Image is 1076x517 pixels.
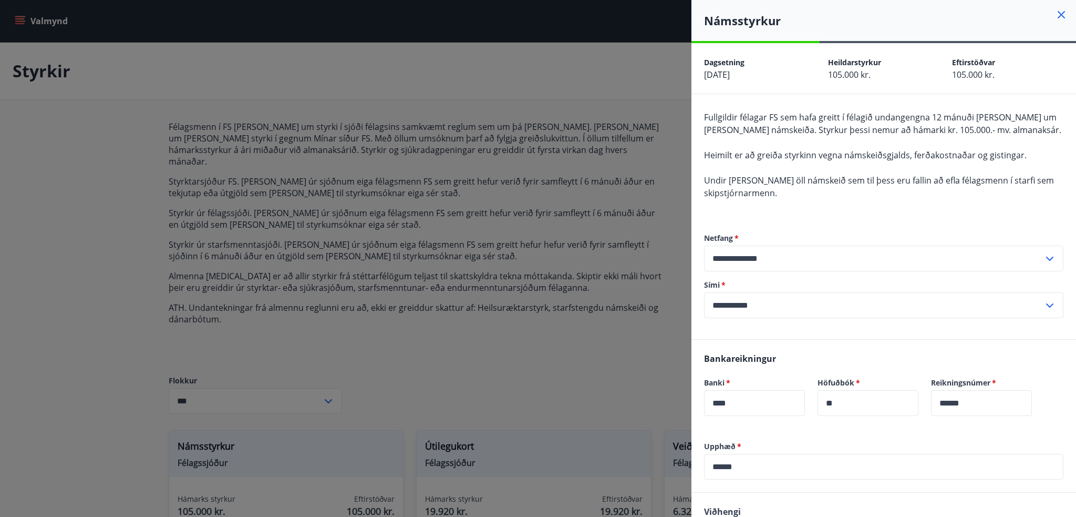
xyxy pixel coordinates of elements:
[828,69,871,80] span: 105.000 kr.
[704,149,1027,161] span: Heimilt er að greiða styrkinn vegna námskeiðsgjalds, ferðakostnaðar og gistingar.
[931,378,1032,388] label: Reikningsnúmer
[818,378,918,388] label: Höfuðbók
[704,280,1063,290] label: Sími
[704,69,730,80] span: [DATE]
[704,175,1054,199] span: Undir [PERSON_NAME] öll námskeið sem til þess eru fallin að efla félagsmenn í starfi sem skipstjó...
[704,353,776,364] span: Bankareikningur
[704,378,805,388] label: Banki
[704,13,1076,28] h4: Námsstyrkur
[704,57,744,67] span: Dagsetning
[952,57,995,67] span: Eftirstöðvar
[704,454,1063,480] div: Upphæð
[704,233,1063,244] label: Netfang
[704,441,1063,452] label: Upphæð
[828,57,881,67] span: Heildarstyrkur
[704,111,1061,136] span: Fullgildir félagar FS sem hafa greitt í félagið undangengna 12 mánuði [PERSON_NAME] um [PERSON_NA...
[952,69,995,80] span: 105.000 kr.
